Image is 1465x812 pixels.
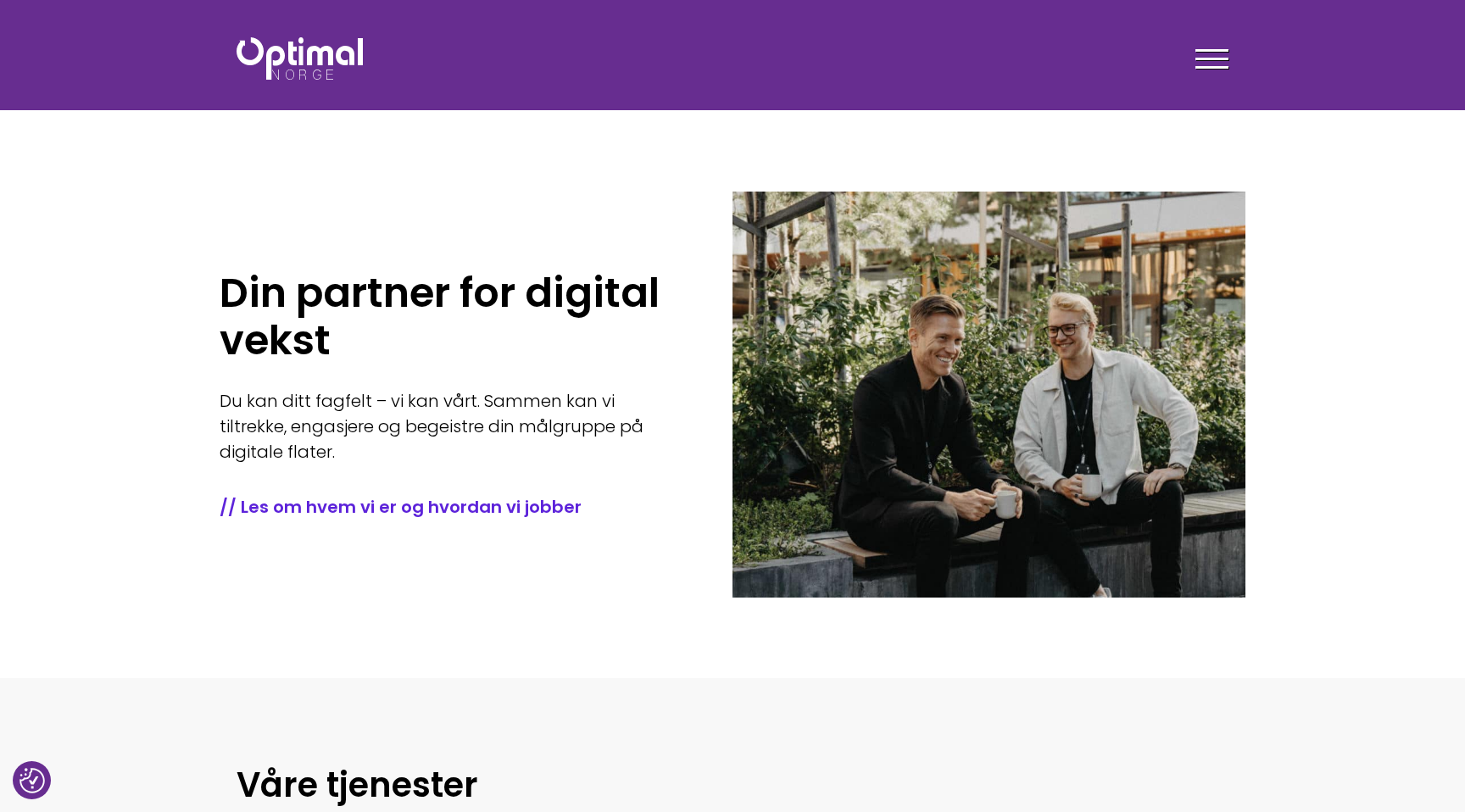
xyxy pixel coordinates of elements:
[19,768,45,793] button: Samtykkepreferanser
[220,495,682,519] a: // Les om hvem vi er og hvordan vi jobber
[237,37,363,80] img: Optimal Norge
[220,270,682,364] h1: Din partner for digital vekst
[220,388,682,464] p: Du kan ditt fagfelt – vi kan vårt. Sammen kan vi tiltrekke, engasjere og begeistre din målgruppe ...
[19,768,45,793] img: Revisit consent button
[237,763,1228,807] h2: Våre tjenester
